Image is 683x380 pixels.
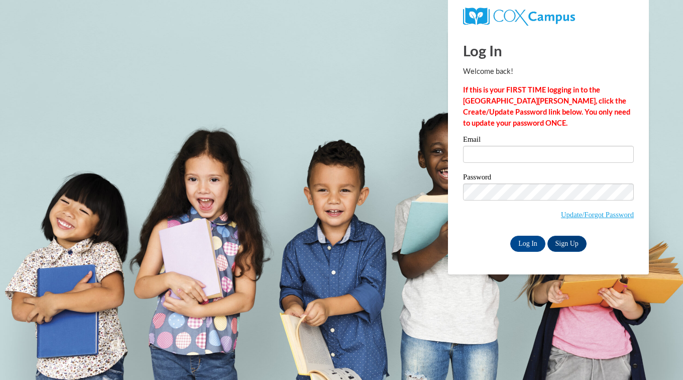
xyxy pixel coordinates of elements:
[463,173,634,183] label: Password
[547,236,587,252] a: Sign Up
[510,236,545,252] input: Log In
[463,12,575,20] a: COX Campus
[463,8,575,26] img: COX Campus
[561,211,634,219] a: Update/Forgot Password
[463,66,634,77] p: Welcome back!
[463,136,634,146] label: Email
[463,40,634,61] h1: Log In
[463,85,630,127] strong: If this is your FIRST TIME logging in to the [GEOGRAPHIC_DATA][PERSON_NAME], click the Create/Upd...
